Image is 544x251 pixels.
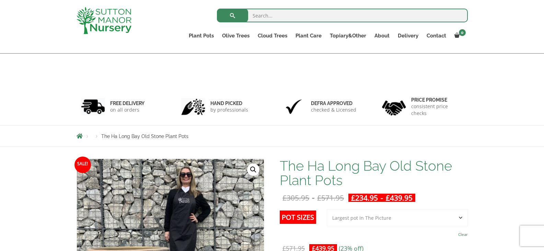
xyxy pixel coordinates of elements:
[218,31,254,41] a: Olive Trees
[77,133,468,139] nav: Breadcrumbs
[348,194,415,202] ins: -
[181,98,205,115] img: 2.jpg
[110,106,144,113] p: on all orders
[317,193,321,203] span: £
[282,98,306,115] img: 3.jpg
[280,210,316,224] label: Pot Sizes
[459,29,466,36] span: 0
[101,134,188,139] span: The Ha Long Bay Old Stone Plant Pots
[386,193,413,203] bdi: 439.95
[423,31,450,41] a: Contact
[311,100,356,106] h6: Defra approved
[450,31,468,41] a: 0
[394,31,423,41] a: Delivery
[282,193,287,203] span: £
[217,9,468,22] input: Search...
[280,194,347,202] del: -
[210,106,248,113] p: by professionals
[351,193,355,203] span: £
[74,157,91,173] span: Sale!
[411,103,463,117] p: consistent price checks
[291,31,326,41] a: Plant Care
[326,31,370,41] a: Topiary&Other
[311,106,356,113] p: checked & Licensed
[247,163,259,176] a: View full-screen image gallery
[382,96,406,117] img: 4.jpg
[458,230,468,239] a: Clear options
[411,97,463,103] h6: Price promise
[77,7,131,34] img: logo
[110,100,144,106] h6: FREE DELIVERY
[351,193,378,203] bdi: 234.95
[370,31,394,41] a: About
[81,98,105,115] img: 1.jpg
[254,31,291,41] a: Cloud Trees
[386,193,390,203] span: £
[317,193,344,203] bdi: 571.95
[280,159,467,187] h1: The Ha Long Bay Old Stone Plant Pots
[210,100,248,106] h6: hand picked
[282,193,309,203] bdi: 305.95
[185,31,218,41] a: Plant Pots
